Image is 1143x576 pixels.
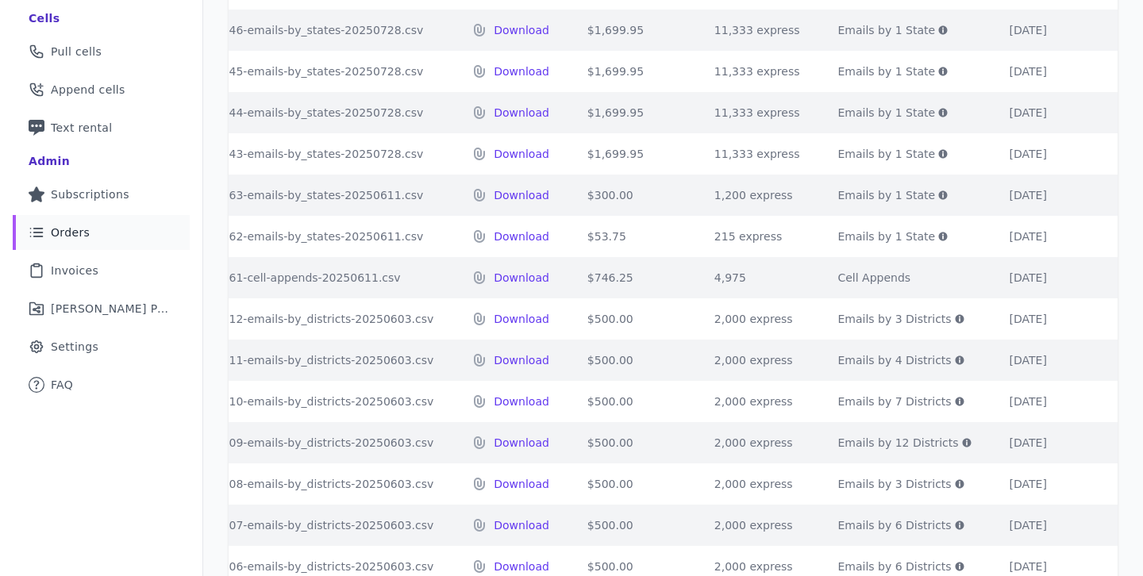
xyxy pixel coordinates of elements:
td: $1,699.95 [568,10,695,51]
td: $500.00 [568,381,695,422]
span: Emails by 3 Districts [837,311,951,327]
td: [DATE] [991,51,1104,92]
span: Invoices [51,263,98,278]
td: 11,333 express [695,51,819,92]
td: [PERSON_NAME]-order-4910-emails-by_districts-20250603.csv [67,381,453,422]
span: Emails by 1 State [837,22,935,38]
td: 1,200 express [695,175,819,216]
td: [DATE] [991,298,1104,340]
a: Download [494,394,549,409]
td: $1,699.95 [568,133,695,175]
a: Download [494,146,549,162]
span: [PERSON_NAME] Performance [51,301,171,317]
span: Emails by 1 State [837,187,935,203]
td: Cell Appends [818,257,990,298]
a: Text rental [13,110,190,145]
td: [DATE] [991,175,1104,216]
a: Download [494,22,549,38]
span: FAQ [51,377,73,393]
span: Emails by 1 State [837,228,935,244]
a: Download [494,559,549,574]
td: [PERSON_NAME]-order-5243-emails-by_states-20250728.csv [67,133,453,175]
a: Download [494,435,549,451]
td: $500.00 [568,298,695,340]
span: Emails by 1 State [837,146,935,162]
td: [DATE] [991,92,1104,133]
td: [DATE] [991,216,1104,257]
td: 11,333 express [695,10,819,51]
span: Emails by 7 Districts [837,394,951,409]
a: Pull cells [13,34,190,69]
a: Download [494,63,549,79]
a: Append cells [13,72,190,107]
span: Append cells [51,82,125,98]
td: [DATE] [991,463,1104,505]
td: 2,000 express [695,381,819,422]
td: [DATE] [991,340,1104,381]
a: Download [494,476,549,492]
p: Download [494,270,549,286]
span: Orders [51,225,90,240]
td: [DATE] [991,10,1104,51]
div: Admin [29,153,70,169]
td: [PERSON_NAME]-order-4963-emails-by_states-20250611.csv [67,175,453,216]
span: Emails by 1 State [837,63,935,79]
td: $500.00 [568,422,695,463]
a: Download [494,105,549,121]
span: Pull cells [51,44,102,60]
td: $500.00 [568,340,695,381]
td: [PERSON_NAME]-order-5245-emails-by_states-20250728.csv [67,51,453,92]
td: [PERSON_NAME]-order-5244-emails-by_states-20250728.csv [67,92,453,133]
a: Subscriptions [13,177,190,212]
td: $300.00 [568,175,695,216]
td: [DATE] [991,381,1104,422]
td: 4,975 [695,257,819,298]
td: $500.00 [568,463,695,505]
span: Subscriptions [51,186,129,202]
td: [DATE] [991,133,1104,175]
td: 11,333 express [695,92,819,133]
a: Download [494,228,549,244]
td: [PERSON_NAME]-order-4909-emails-by_districts-20250603.csv [67,422,453,463]
span: Emails by 1 State [837,105,935,121]
td: [PERSON_NAME]-order-4907-emails-by_districts-20250603.csv [67,505,453,546]
td: 2,000 express [695,422,819,463]
span: Emails by 6 Districts [837,517,951,533]
td: [PERSON_NAME]-order-4961-cell-appends-20250611.csv [67,257,453,298]
td: [PERSON_NAME]-order-4912-emails-by_districts-20250603.csv [67,298,453,340]
span: Emails by 6 Districts [837,559,951,574]
a: FAQ [13,367,190,402]
td: 2,000 express [695,463,819,505]
a: Download [494,311,549,327]
a: Invoices [13,253,190,288]
td: 2,000 express [695,298,819,340]
a: Download [494,517,549,533]
td: $746.25 [568,257,695,298]
td: [DATE] [991,505,1104,546]
span: Settings [51,339,98,355]
a: Orders [13,215,190,250]
td: $1,699.95 [568,92,695,133]
p: Download [494,187,549,203]
td: [PERSON_NAME]-order-4962-emails-by_states-20250611.csv [67,216,453,257]
td: [PERSON_NAME]-order-4908-emails-by_districts-20250603.csv [67,463,453,505]
span: Emails by 12 Districts [837,435,958,451]
td: $53.75 [568,216,695,257]
td: [DATE] [991,422,1104,463]
span: Emails by 4 Districts [837,352,951,368]
a: Download [494,352,549,368]
span: Text rental [51,120,113,136]
td: [PERSON_NAME]-order-4911-emails-by_districts-20250603.csv [67,340,453,381]
td: [DATE] [991,257,1104,298]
